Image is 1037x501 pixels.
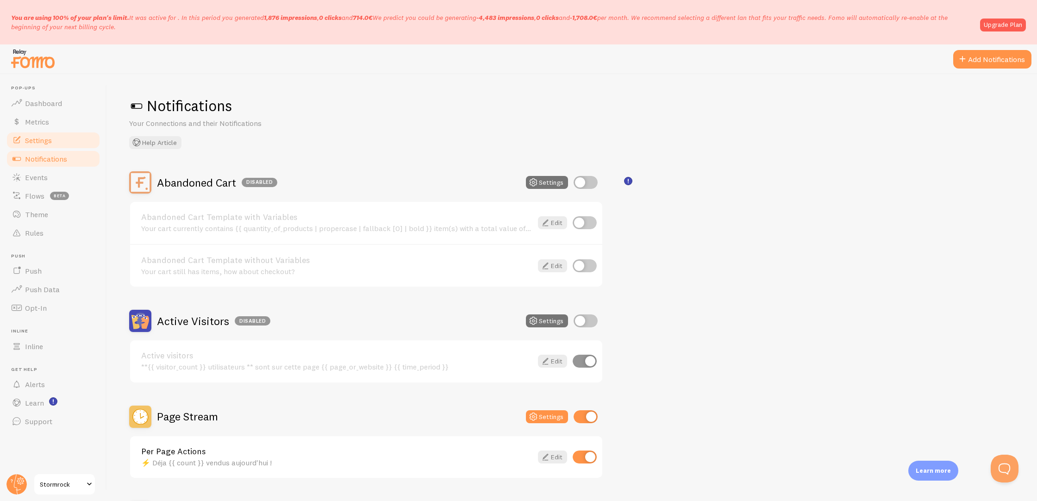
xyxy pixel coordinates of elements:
[141,256,532,264] a: Abandoned Cart Template without Variables
[6,394,101,412] a: Learn
[6,299,101,317] a: Opt-In
[129,406,151,428] img: Page Stream
[11,13,129,22] span: You are using 100% of your plan's limit.
[25,303,47,313] span: Opt-In
[6,168,101,187] a: Events
[141,351,532,360] a: Active visitors
[25,342,43,351] span: Inline
[6,337,101,356] a: Inline
[6,131,101,150] a: Settings
[25,210,48,219] span: Theme
[25,266,42,276] span: Push
[353,13,373,22] b: 714.0€
[141,267,532,276] div: Your cart still has items, how about checkout?
[25,285,60,294] span: Push Data
[6,187,101,205] a: Flows beta
[526,176,568,189] button: Settings
[141,363,532,371] div: **{{ visitor_count }} utilisateurs ** sont sur cette page {{ page_or_website }} {{ time_period }}
[6,205,101,224] a: Theme
[129,136,181,149] button: Help Article
[25,398,44,407] span: Learn
[10,47,56,70] img: fomo-relay-logo-orange.svg
[25,154,67,163] span: Notifications
[25,417,52,426] span: Support
[141,224,532,232] div: Your cart currently contains {{ quantity_of_products | propercase | fallback [0] | bold }} item(s...
[141,458,532,467] div: ⚡ Déja {{ count }} vendus aujourd'hui !
[141,447,532,456] a: Per Page Actions
[624,177,632,185] svg: <p>🛍️ For Shopify Users</p><p>To use the <strong>Abandoned Cart with Variables</strong> template,...
[235,316,270,326] div: Disabled
[570,13,597,22] b: -1,708.0€
[6,412,101,431] a: Support
[25,136,52,145] span: Settings
[319,13,342,22] b: 0 clicks
[6,113,101,131] a: Metrics
[538,451,567,463] a: Edit
[6,280,101,299] a: Push Data
[11,367,101,373] span: Get Help
[916,466,951,475] p: Learn more
[6,375,101,394] a: Alerts
[40,479,84,490] span: Stormrock
[25,173,48,182] span: Events
[25,191,44,200] span: Flows
[991,455,1018,482] iframe: Help Scout Beacon - Open
[11,253,101,259] span: Push
[264,13,373,22] span: , and
[6,262,101,280] a: Push
[6,150,101,168] a: Notifications
[11,13,975,31] p: It was active for . In this period you generated We predict you could be generating per month. We...
[25,228,44,238] span: Rules
[157,314,270,328] h2: Active Visitors
[536,13,559,22] b: 0 clicks
[538,216,567,229] a: Edit
[33,473,96,495] a: Stormrock
[25,99,62,108] span: Dashboard
[25,380,45,389] span: Alerts
[476,13,534,22] b: -4,483 impressions
[526,410,568,423] button: Settings
[49,397,57,406] svg: <p>Watch New Feature Tutorials!</p>
[242,178,277,187] div: Disabled
[11,85,101,91] span: Pop-ups
[11,328,101,334] span: Inline
[129,96,1015,115] h1: Notifications
[157,409,218,424] h2: Page Stream
[908,461,958,481] div: Learn more
[476,13,597,22] span: , and
[6,224,101,242] a: Rules
[6,94,101,113] a: Dashboard
[264,13,317,22] b: 1,876 impressions
[526,314,568,327] button: Settings
[25,117,49,126] span: Metrics
[129,310,151,332] img: Active Visitors
[129,171,151,194] img: Abandoned Cart
[129,118,351,129] p: Your Connections and their Notifications
[50,192,69,200] span: beta
[538,259,567,272] a: Edit
[141,213,532,221] a: Abandoned Cart Template with Variables
[980,19,1026,31] a: Upgrade Plan
[538,355,567,368] a: Edit
[157,175,277,190] h2: Abandoned Cart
